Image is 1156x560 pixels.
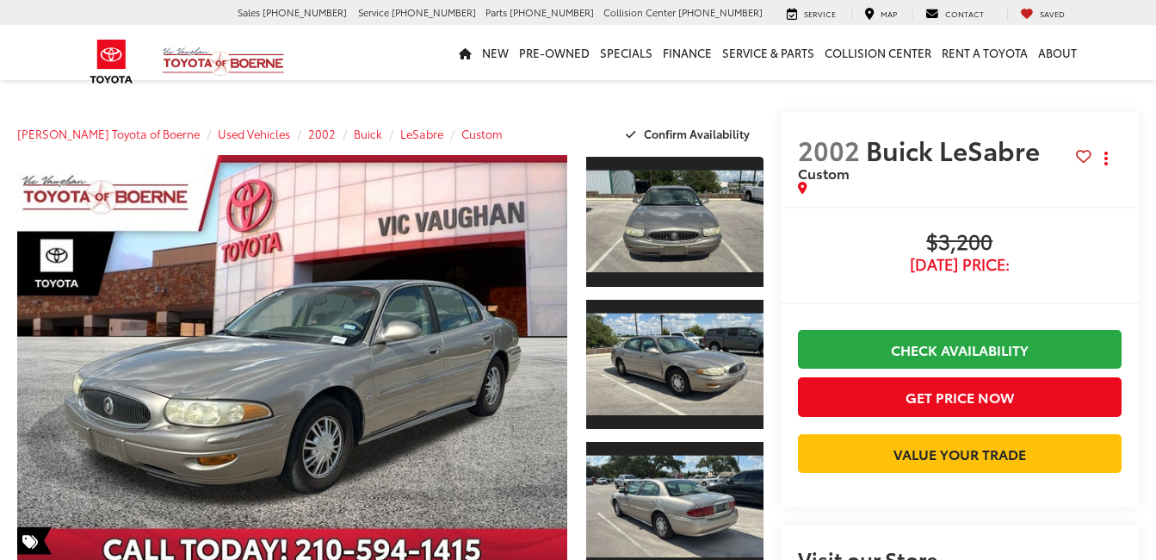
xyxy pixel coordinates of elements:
[804,8,836,19] span: Service
[586,155,763,289] a: Expand Photo 1
[454,25,477,80] a: Home
[263,5,347,19] span: [PHONE_NUMBER]
[798,131,860,168] span: 2002
[945,8,984,19] span: Contact
[595,25,658,80] a: Specials
[798,163,850,183] span: Custom
[1007,7,1078,21] a: My Saved Vehicles
[17,126,200,141] a: [PERSON_NAME] Toyota of Boerne
[400,126,443,141] a: LeSabre
[1104,152,1108,165] span: dropdown dots
[678,5,763,19] span: [PHONE_NUMBER]
[584,171,764,273] img: 2002 Buick LeSabre Custom
[461,126,503,141] a: Custom
[798,230,1122,256] span: $3,200
[354,126,382,141] a: Buick
[798,377,1122,416] button: Get Price Now
[162,47,285,77] img: Vic Vaughan Toyota of Boerne
[603,5,676,19] span: Collision Center
[1040,8,1065,19] span: Saved
[912,7,997,21] a: Contact
[586,298,763,432] a: Expand Photo 2
[851,7,910,21] a: Map
[798,330,1122,369] a: Check Availability
[616,119,763,149] button: Confirm Availability
[644,126,750,141] span: Confirm Availability
[218,126,290,141] a: Used Vehicles
[514,25,595,80] a: Pre-Owned
[392,5,476,19] span: [PHONE_NUMBER]
[717,25,819,80] a: Service & Parts: Opens in a new tab
[238,5,260,19] span: Sales
[485,5,507,19] span: Parts
[774,7,849,21] a: Service
[798,434,1122,473] a: Value Your Trade
[584,314,764,416] img: 2002 Buick LeSabre Custom
[881,8,897,19] span: Map
[79,34,144,90] img: Toyota
[866,131,1046,168] span: Buick LeSabre
[308,126,336,141] a: 2002
[358,5,389,19] span: Service
[819,25,937,80] a: Collision Center
[1091,143,1122,173] button: Actions
[510,5,594,19] span: [PHONE_NUMBER]
[584,456,764,558] img: 2002 Buick LeSabre Custom
[1033,25,1082,80] a: About
[798,256,1122,273] span: [DATE] Price:
[477,25,514,80] a: New
[937,25,1033,80] a: Rent a Toyota
[17,527,52,555] span: Special
[658,25,717,80] a: Finance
